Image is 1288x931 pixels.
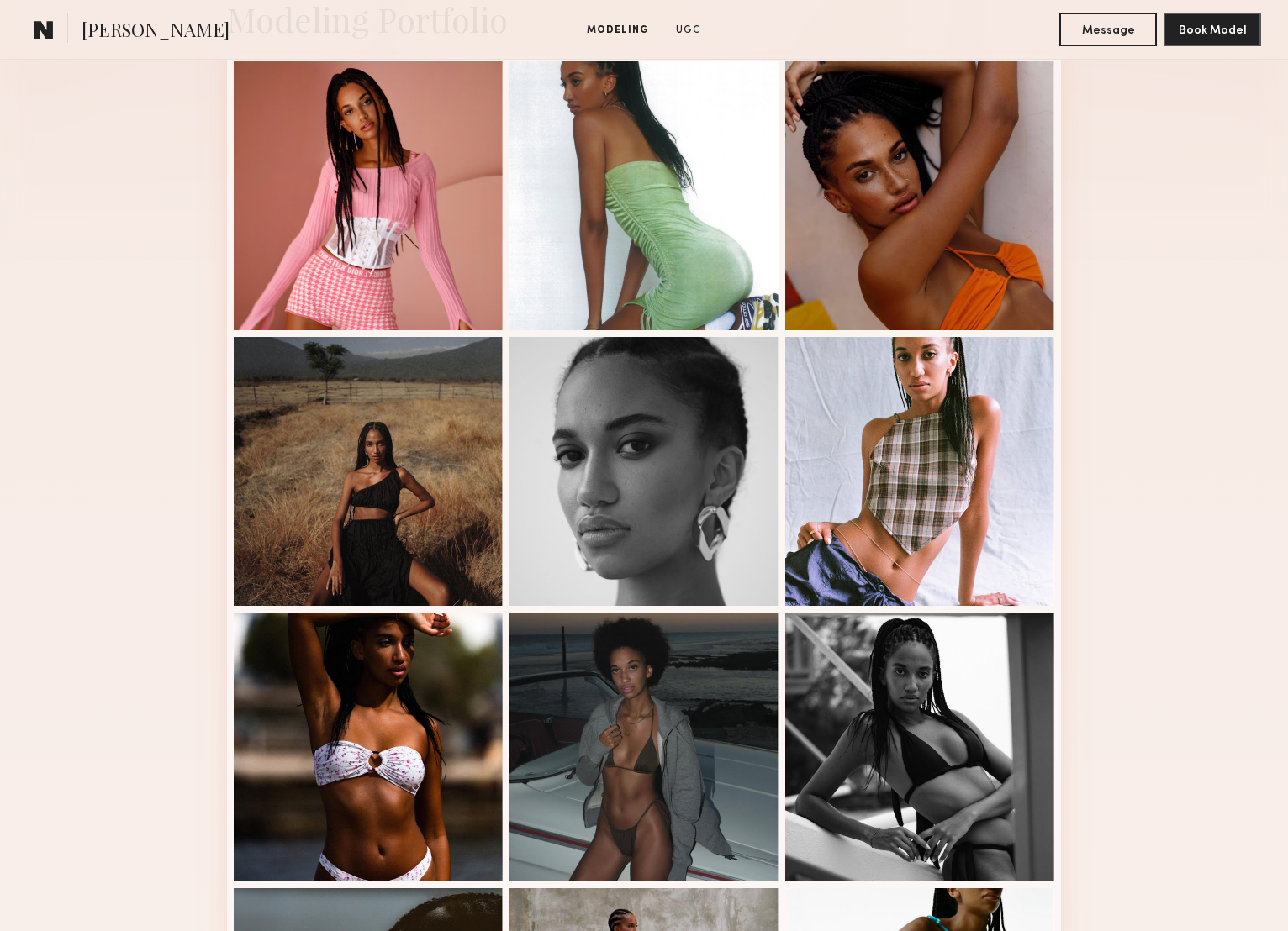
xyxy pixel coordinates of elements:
[82,17,230,46] span: [PERSON_NAME]
[1059,13,1157,46] button: Message
[669,23,708,38] a: UGC
[1164,13,1261,46] button: Book Model
[580,23,656,38] a: Modeling
[1164,22,1261,36] a: Book Model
